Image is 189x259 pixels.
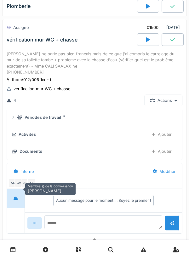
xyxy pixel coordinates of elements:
[13,25,29,30] div: Assigné
[25,114,61,120] div: Périodes de travail
[8,179,17,187] div: AS
[147,25,158,30] div: 01h00
[56,198,151,203] div: Aucun message pour le moment … Soyez le premier !
[146,146,177,157] div: Ajouter
[141,22,182,33] div: [DATE]
[28,184,73,188] h6: Membre(s) de la conversation
[147,166,181,177] div: Modifier
[20,168,34,174] div: Interne
[145,95,182,106] div: Actions
[146,129,177,140] div: Ajouter
[9,146,180,157] summary: DocumentsAjouter
[27,179,36,187] div: YE
[7,51,182,75] div: [PERSON_NAME] ne parle pas bien français mais de ce que j'ai compris le carrelage du mur de sa to...
[7,37,77,43] div: vérification mur WC + chasse
[12,77,51,83] div: thom/012/006 1er - i
[9,129,180,140] summary: ActivitésAjouter
[25,183,76,195] div: [PERSON_NAME]
[7,3,31,9] div: Plomberie
[19,131,36,137] div: Activités
[14,97,16,103] div: 4
[14,86,70,92] div: vérification mur WC + chasse
[20,148,42,154] div: Documents
[9,112,180,123] summary: Périodes de travail2
[14,179,23,187] div: CV
[21,179,30,187] div: AB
